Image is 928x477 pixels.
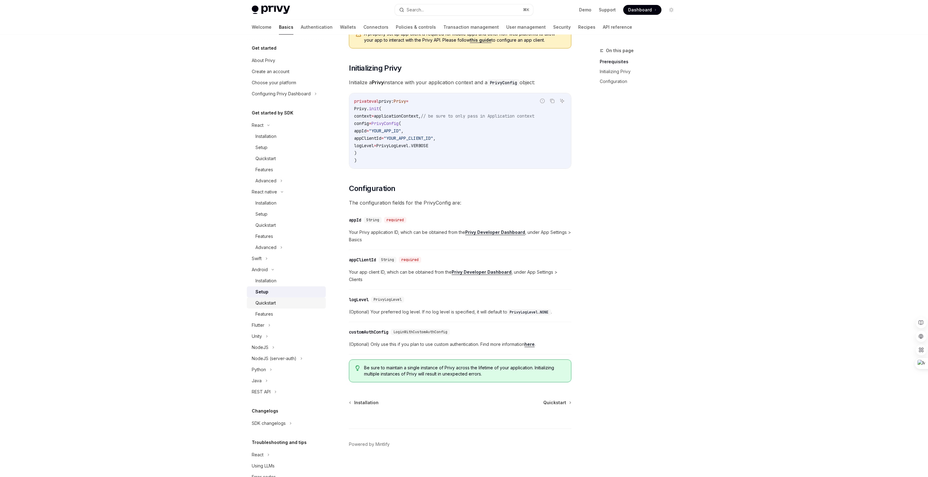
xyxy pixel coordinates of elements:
[548,97,556,105] button: Copy the contents from the code block
[600,77,681,86] a: Configuration
[600,67,681,77] a: Initializing Privy
[443,20,499,35] a: Transaction management
[247,209,326,220] a: Setup
[355,365,360,371] svg: Tip
[363,20,388,35] a: Connectors
[395,4,533,15] button: Search...⌘K
[252,68,289,75] div: Create an account
[349,184,395,193] span: Configuration
[371,98,379,104] span: val
[252,355,296,362] div: NodeJS (server-auth)
[252,407,278,415] h5: Changelogs
[247,275,326,286] a: Installation
[252,344,268,351] div: NodeJS
[255,155,276,162] div: Quickstart
[599,7,616,13] a: Support
[349,198,571,207] span: The configuration fields for the PrivyConfig are:
[523,7,529,12] span: ⌘ K
[623,5,661,15] a: Dashboard
[349,78,571,87] span: Initialize a instance with your application context and a object:
[255,244,276,251] div: Advanced
[558,97,566,105] button: Ask AI
[354,400,379,406] span: Installation
[369,121,371,126] span: =
[247,309,326,320] a: Features
[247,231,326,242] a: Features
[247,66,326,77] a: Create an account
[252,79,296,86] div: Choose your platform
[433,135,436,141] span: ,
[252,122,263,129] div: React
[349,329,388,335] div: customAuthConfig
[349,297,369,303] div: logLevel
[255,233,273,240] div: Features
[252,451,263,458] div: React
[354,158,357,163] span: )
[553,20,571,35] a: Security
[603,20,632,35] a: API reference
[252,20,271,35] a: Welcome
[470,37,491,43] a: this guide
[349,308,571,316] span: (Optional) Your preferred log level. If no log level is specified, it will default to .
[247,153,326,164] a: Quickstart
[538,97,546,105] button: Report incorrect code
[384,135,433,141] span: "YOUR_APP_CLIENT_ID"
[349,63,401,73] span: Initializing Privy
[255,310,273,318] div: Features
[252,333,262,340] div: Unity
[252,321,264,329] div: Flutter
[401,128,404,134] span: ,
[406,98,408,104] span: =
[252,388,271,396] div: REST API
[372,79,384,85] strong: Privy
[255,299,276,307] div: Quickstart
[252,462,275,470] div: Using LLMs
[578,20,595,35] a: Recipes
[255,277,276,284] div: Installation
[487,79,520,86] code: PrivyConfig
[354,113,371,119] span: context
[366,218,379,222] span: String
[374,113,421,119] span: applicationContext,
[247,220,326,231] a: Quickstart
[369,106,379,111] span: init
[421,113,534,119] span: // be sure to only pass in Application context
[452,269,512,275] a: Privy Developer Dashboard
[252,188,277,196] div: React native
[349,268,571,283] span: Your app client ID, which can be obtained from the , under App Settings > Clients
[255,288,268,296] div: Setup
[252,377,262,384] div: Java
[524,342,535,347] a: here
[374,143,376,148] span: =
[252,57,275,64] div: About Privy
[379,106,381,111] span: (
[255,177,276,185] div: Advanced
[349,257,376,263] div: appClientId
[600,57,681,67] a: Prerequisites
[349,341,571,348] span: (Optional) Only use this if you plan to use custom authentication. Find more information .
[255,166,273,173] div: Features
[279,20,293,35] a: Basics
[465,230,525,235] a: Privy Developer Dashboard
[384,217,406,223] div: required
[399,257,421,263] div: required
[349,229,571,243] span: Your Privy application ID, which can be obtained from the , under App Settings > Basics
[374,297,402,302] span: PrivyLogLevel
[543,400,566,406] span: Quickstart
[399,121,401,126] span: (
[255,144,267,151] div: Setup
[247,77,326,88] a: Choose your platform
[354,150,357,156] span: )
[369,128,401,134] span: "YOUR_APP_ID"
[396,20,436,35] a: Policies & controls
[349,441,390,447] a: Powered by Mintlify
[252,44,276,52] h5: Get started
[543,400,571,406] a: Quickstart
[247,460,326,471] a: Using LLMs
[247,55,326,66] a: About Privy
[247,297,326,309] a: Quickstart
[407,6,424,14] div: Search...
[247,131,326,142] a: Installation
[340,20,356,35] a: Wallets
[301,20,333,35] a: Authentication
